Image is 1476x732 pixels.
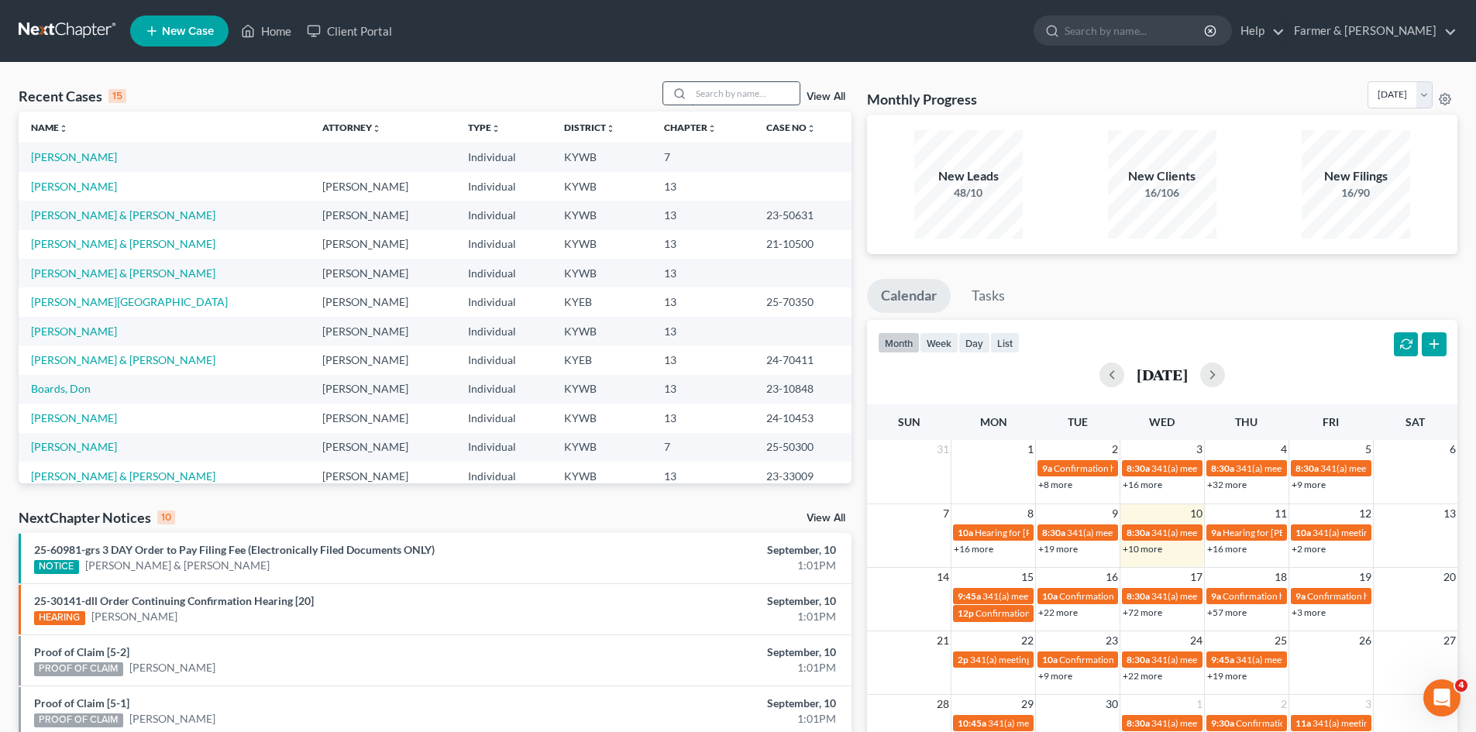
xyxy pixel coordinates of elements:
[754,287,852,316] td: 25-70350
[1054,462,1230,474] span: Confirmation hearing for [PERSON_NAME]
[1026,504,1035,523] span: 8
[310,433,456,462] td: [PERSON_NAME]
[1038,607,1078,618] a: +22 more
[1292,607,1326,618] a: +3 more
[1235,415,1258,428] span: Thu
[552,172,652,201] td: KYWB
[552,259,652,287] td: KYWB
[935,568,951,586] span: 14
[233,17,299,45] a: Home
[579,558,836,573] div: 1:01PM
[1127,717,1150,729] span: 8:30a
[754,201,852,229] td: 23-50631
[310,404,456,432] td: [PERSON_NAME]
[310,259,456,287] td: [PERSON_NAME]
[579,593,836,609] div: September, 10
[1195,695,1204,713] span: 1
[1423,679,1461,717] iframe: Intercom live chat
[552,317,652,345] td: KYWB
[1189,631,1204,650] span: 24
[958,332,990,353] button: day
[691,82,800,105] input: Search by name...
[31,237,215,250] a: [PERSON_NAME] & [PERSON_NAME]
[579,711,836,727] div: 1:01PM
[975,527,1178,538] span: Hearing for [PERSON_NAME] & [PERSON_NAME]
[1207,543,1247,555] a: +16 more
[935,631,951,650] span: 21
[552,433,652,462] td: KYWB
[1236,462,1385,474] span: 341(a) meeting for [PERSON_NAME]
[1123,670,1162,682] a: +22 more
[1020,568,1035,586] span: 15
[456,433,552,462] td: Individual
[975,607,1233,619] span: Confirmation hearing for [PERSON_NAME] & [PERSON_NAME]
[1127,590,1150,602] span: 8:30a
[456,345,552,374] td: Individual
[652,317,754,345] td: 13
[34,560,79,574] div: NOTICE
[1110,440,1120,459] span: 2
[1207,607,1247,618] a: +57 more
[1273,504,1288,523] span: 11
[1110,504,1120,523] span: 9
[898,415,920,428] span: Sun
[1273,631,1288,650] span: 25
[552,345,652,374] td: KYEB
[85,558,270,573] a: [PERSON_NAME] & [PERSON_NAME]
[652,143,754,171] td: 7
[1273,568,1288,586] span: 18
[958,590,981,602] span: 9:45a
[1279,440,1288,459] span: 4
[1151,590,1383,602] span: 341(a) meeting for [PERSON_NAME] & [PERSON_NAME]
[372,124,381,133] i: unfold_more
[579,542,836,558] div: September, 10
[664,122,717,133] a: Chapterunfold_more
[1042,590,1058,602] span: 10a
[1211,717,1234,729] span: 9:30a
[1442,504,1457,523] span: 13
[652,230,754,259] td: 13
[1195,440,1204,459] span: 3
[941,504,951,523] span: 7
[552,404,652,432] td: KYWB
[1236,717,1412,729] span: Confirmation hearing for [PERSON_NAME]
[1292,479,1326,490] a: +9 more
[1302,185,1410,201] div: 16/90
[652,433,754,462] td: 7
[157,510,175,524] div: 10
[990,332,1020,353] button: list
[1211,527,1221,538] span: 9a
[1279,695,1288,713] span: 2
[1123,543,1162,555] a: +10 more
[34,594,314,607] a: 25-30141-dll Order Continuing Confirmation Hearing [20]
[766,122,816,133] a: Case Nounfold_more
[310,287,456,316] td: [PERSON_NAME]
[1038,479,1072,490] a: +8 more
[1211,654,1234,665] span: 9:45a
[310,230,456,259] td: [PERSON_NAME]
[807,91,845,102] a: View All
[1038,670,1072,682] a: +9 more
[129,660,215,675] a: [PERSON_NAME]
[31,440,117,453] a: [PERSON_NAME]
[1357,504,1373,523] span: 12
[652,172,754,201] td: 13
[579,660,836,675] div: 1:01PM
[1236,654,1385,665] span: 341(a) meeting for [PERSON_NAME]
[1442,568,1457,586] span: 20
[1442,631,1457,650] span: 27
[1151,462,1301,474] span: 341(a) meeting for [PERSON_NAME]
[31,353,215,366] a: [PERSON_NAME] & [PERSON_NAME]
[807,513,845,524] a: View All
[552,230,652,259] td: KYWB
[867,279,951,313] a: Calendar
[1455,679,1467,692] span: 4
[1127,654,1150,665] span: 8:30a
[491,124,501,133] i: unfold_more
[1364,695,1373,713] span: 3
[552,143,652,171] td: KYWB
[935,695,951,713] span: 28
[1151,654,1301,665] span: 341(a) meeting for [PERSON_NAME]
[1302,167,1410,185] div: New Filings
[31,208,215,222] a: [PERSON_NAME] & [PERSON_NAME]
